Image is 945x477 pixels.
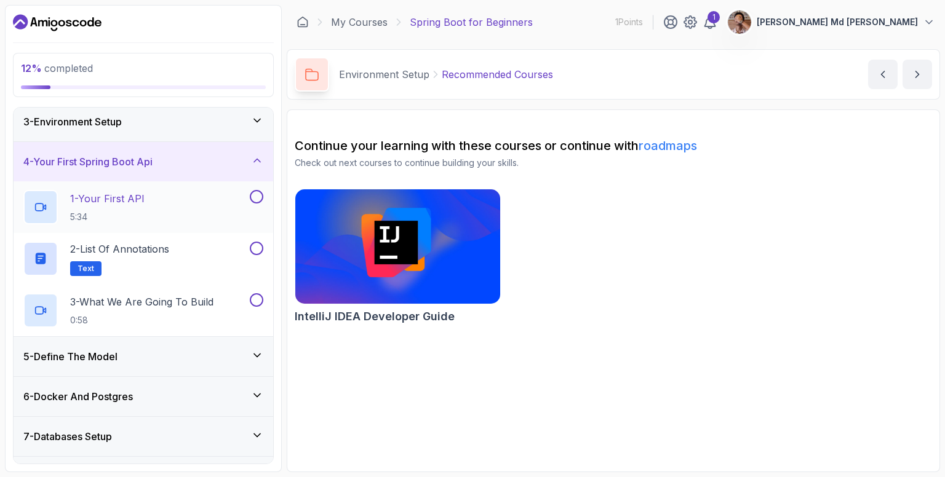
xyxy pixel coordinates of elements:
[14,417,273,456] button: 7-Databases Setup
[23,389,133,404] h3: 6 - Docker And Postgres
[70,211,145,223] p: 5:34
[295,189,500,304] img: IntelliJ IDEA Developer Guide card
[331,15,388,30] a: My Courses
[23,429,112,444] h3: 7 - Databases Setup
[23,154,153,169] h3: 4 - Your First Spring Boot Api
[14,377,273,416] button: 6-Docker And Postgres
[78,264,94,274] span: Text
[23,349,118,364] h3: 5 - Define The Model
[13,13,102,33] a: Dashboard
[442,67,553,82] p: Recommended Courses
[297,16,309,28] a: Dashboard
[295,137,932,154] h2: Continue your learning with these courses or continue with
[410,15,533,30] p: Spring Boot for Beginners
[14,102,273,141] button: 3-Environment Setup
[70,191,145,206] p: 1 - Your First API
[70,314,213,326] p: 0:58
[727,10,935,34] button: user profile image[PERSON_NAME] Md [PERSON_NAME]
[728,10,751,34] img: user profile image
[295,308,455,325] h2: IntelliJ IDEA Developer Guide
[339,67,429,82] p: Environment Setup
[757,16,918,28] p: [PERSON_NAME] Md [PERSON_NAME]
[703,15,717,30] a: 1
[21,62,93,74] span: completed
[14,142,273,181] button: 4-Your First Spring Boot Api
[295,157,932,169] p: Check out next courses to continue building your skills.
[23,190,263,224] button: 1-Your First API5:34
[23,293,263,328] button: 3-What We Are Going To Build0:58
[708,11,720,23] div: 1
[21,62,42,74] span: 12 %
[639,138,697,153] a: roadmaps
[14,337,273,376] button: 5-Define The Model
[903,60,932,89] button: next content
[868,60,898,89] button: previous content
[615,16,643,28] p: 1 Points
[23,114,122,129] h3: 3 - Environment Setup
[70,294,213,309] p: 3 - What We Are Going To Build
[295,189,501,325] a: IntelliJ IDEA Developer Guide cardIntelliJ IDEA Developer Guide
[23,242,263,276] button: 2-List of AnnotationsText
[70,242,169,256] p: 2 - List of Annotations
